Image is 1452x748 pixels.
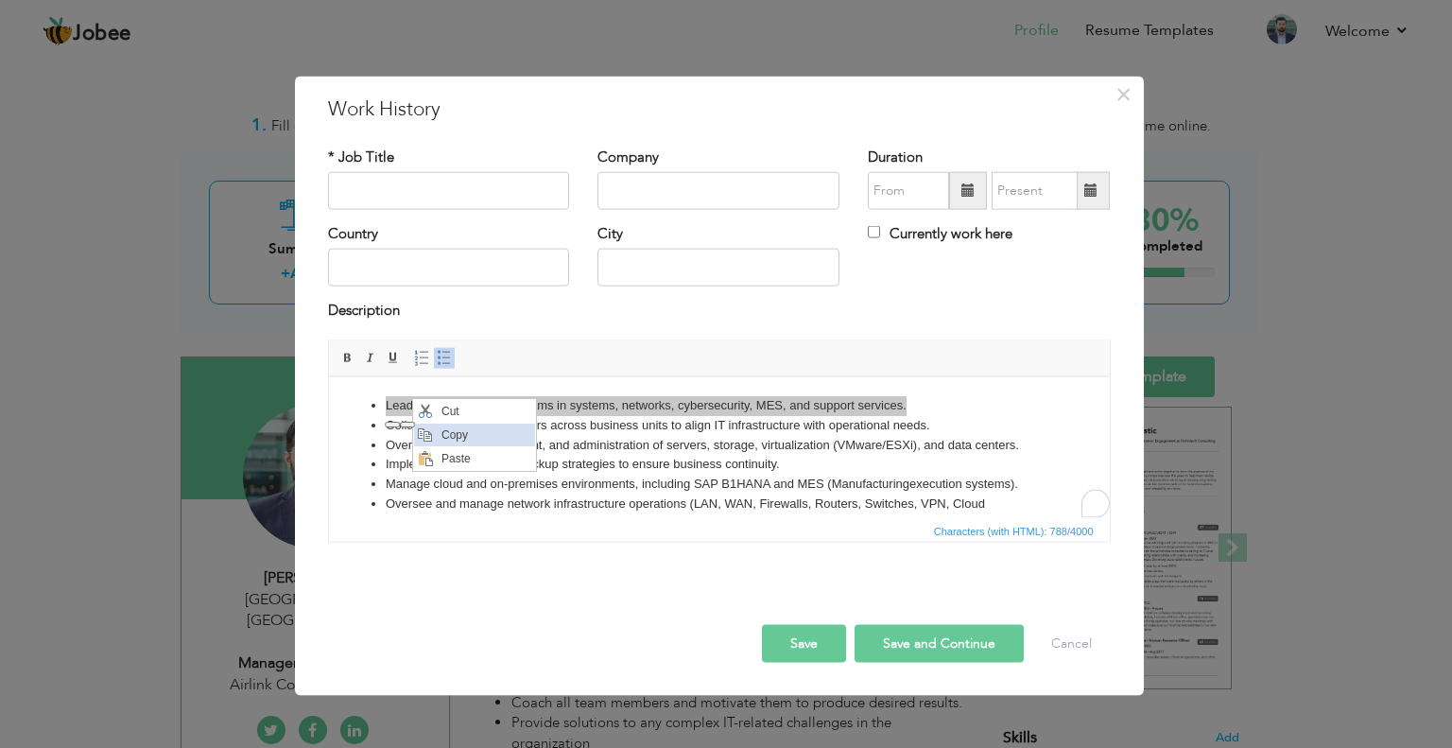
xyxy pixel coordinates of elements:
button: Cancel [1032,624,1111,662]
a: Insert/Remove Numbered List [411,347,432,368]
body: To enrich screen reader interactions, please activate Accessibility in Grammarly extension settings [19,19,762,228]
a: Cut [1,1,122,24]
label: Company [597,147,659,166]
a: Underline [383,347,404,368]
label: City [597,224,623,244]
label: Currently work here [868,224,1012,244]
input: From [868,172,949,210]
button: Close [1109,78,1139,109]
div: Statistics [930,522,1099,539]
label: * Job Title [328,147,394,166]
label: Country [328,224,378,244]
iframe: Rich Text Editor, workEditor [329,376,1110,518]
span: × [1115,77,1132,111]
li: Manage cloud and on-premises environments, including SAP B1 HANA and MES (M anufacturing executio... [57,97,724,117]
span: Paste [24,48,122,71]
a: Copy [1,25,122,47]
span: Copy [24,25,122,47]
label: Description [328,301,400,321]
label: Duration [868,147,923,166]
a: Bold [337,347,358,368]
a: Italic [360,347,381,368]
li: Oversee and manage network infrastructure operations (LAN, WAN, Firewalls, Routers, Switches, VPN... [57,117,724,157]
input: Currently work here [868,226,880,238]
li: Lead cross-functional IT teams in systems, networks, cybersecurity, MES, and support services. [57,19,724,39]
li: Implement HA, DR, and backup strategies to ensure business continuity. [57,78,724,97]
h3: Work History [328,95,1111,123]
button: Save and Continue [855,624,1024,662]
a: Paste [1,48,122,71]
button: Save [762,624,846,662]
li: Oversee design, deployment, and administration of servers, storage, virtualization (VMware/ESXi),... [57,59,724,78]
input: Present [992,172,1078,210]
li: Collaborate with stakeholders across business units to align IT infrastructure with operational n... [57,39,724,59]
a: Insert/Remove Bulleted List [434,347,455,368]
span: Cut [24,1,122,24]
span: Characters (with HTML): 788/4000 [930,522,1098,539]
